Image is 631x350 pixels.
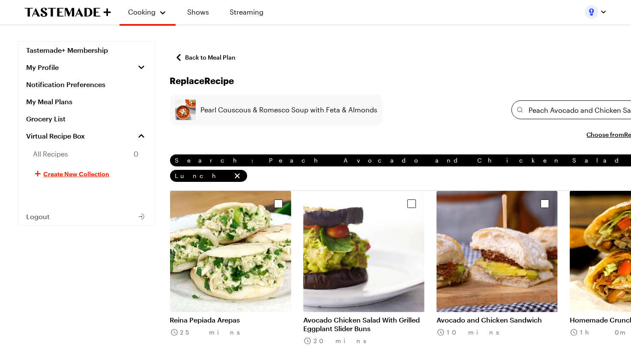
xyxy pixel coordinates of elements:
img: Profile picture [585,5,598,19]
button: My Profile [18,59,154,76]
span: Lunch [175,172,231,180]
button: remove Lunch [233,171,242,181]
button: Profile picture [585,5,607,19]
a: To Tastemade Home Page [24,7,111,17]
a: My Meal Plans [18,93,154,110]
button: Cooking [128,3,167,21]
p: Avocado Chicken Salad With Grilled Eggplant Slider Buns [303,316,425,333]
a: Tastemade+ Membership [18,42,154,59]
img: Recipe image thumbnail [170,191,291,312]
button: Create New Collection [18,163,154,184]
span: Search: Peach Avocado and Chicken Salad [175,157,628,164]
span: My Profile [27,63,59,72]
p: 20 mins [314,336,376,346]
span: Create New Collection [44,169,110,178]
img: replace [175,100,196,120]
p: 25 mins [180,328,250,337]
p: Reina Pepiada Arepas [170,316,291,324]
img: Recipe image thumbnail [303,191,425,312]
a: Back to Meal Plan [170,50,241,65]
p: Avocado and Chicken Sandwich [437,316,558,324]
span: Cooking [128,8,156,16]
span: Pearl Couscous & Romesco Soup with Feta & Almonds [196,105,378,115]
a: Grocery List [18,110,154,127]
span: Virtual Recipe Box [27,132,85,140]
img: Recipe image thumbnail [437,191,558,312]
a: All Recipes0 [18,145,154,163]
button: Logout [18,208,154,225]
span: 0 [134,149,139,159]
p: 1h 0m [580,328,628,337]
p: 10 mins [447,328,508,337]
span: Back to Meal Plan [185,53,236,62]
a: Virtual Recipe Box [18,127,154,145]
span: Logout [27,212,50,221]
a: Notification Preferences [18,76,154,93]
span: All Recipes [33,149,69,159]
